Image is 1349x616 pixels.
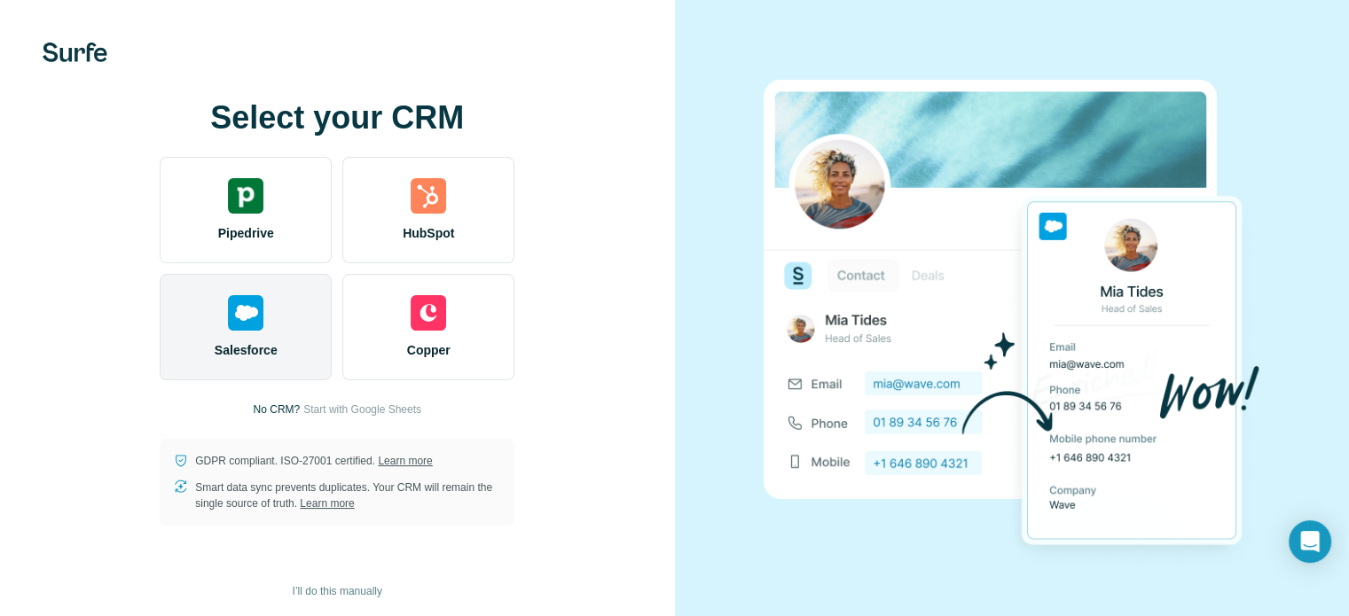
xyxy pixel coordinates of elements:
[215,341,278,359] span: Salesforce
[1289,520,1331,563] div: Open Intercom Messenger
[378,455,432,467] a: Learn more
[280,578,395,604] button: I’ll do this manually
[195,480,500,511] p: Smart data sync prevents duplicates. Your CRM will remain the single source of truth.
[293,583,382,599] span: I’ll do this manually
[403,224,454,242] span: HubSpot
[228,178,263,214] img: pipedrive's logo
[218,224,274,242] span: Pipedrive
[254,402,301,417] p: No CRM?
[411,178,446,214] img: hubspot's logo
[764,50,1260,576] img: SALESFORCE image
[195,453,432,469] p: GDPR compliant. ISO-27001 certified.
[43,43,107,62] img: Surfe's logo
[228,295,263,331] img: salesforce's logo
[407,341,451,359] span: Copper
[160,100,514,136] h1: Select your CRM
[300,497,354,510] a: Learn more
[303,402,421,417] button: Start with Google Sheets
[411,295,446,331] img: copper's logo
